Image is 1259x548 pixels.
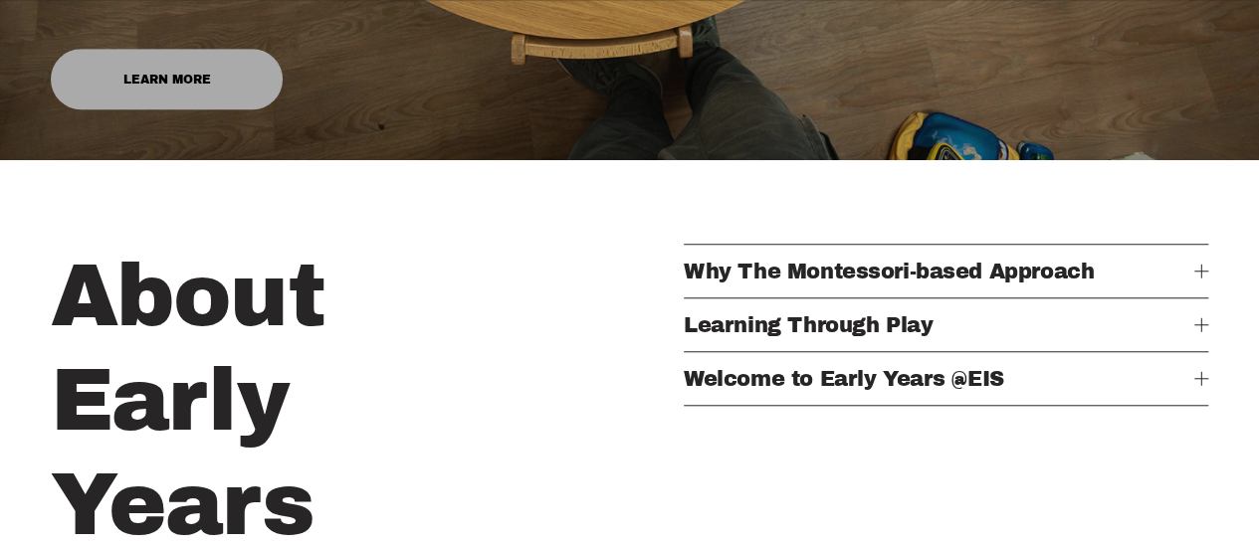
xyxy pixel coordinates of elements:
[684,367,1194,390] span: Welcome to Early Years @EIS
[684,313,1194,336] span: Learning Through Play
[684,352,1208,405] button: Welcome to Early Years @EIS
[684,298,1208,351] button: Learning Through Play
[51,49,284,109] a: Learn More
[684,260,1194,282] span: Why The Montessori-based Approach
[684,245,1208,297] button: Why The Montessori-based Approach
